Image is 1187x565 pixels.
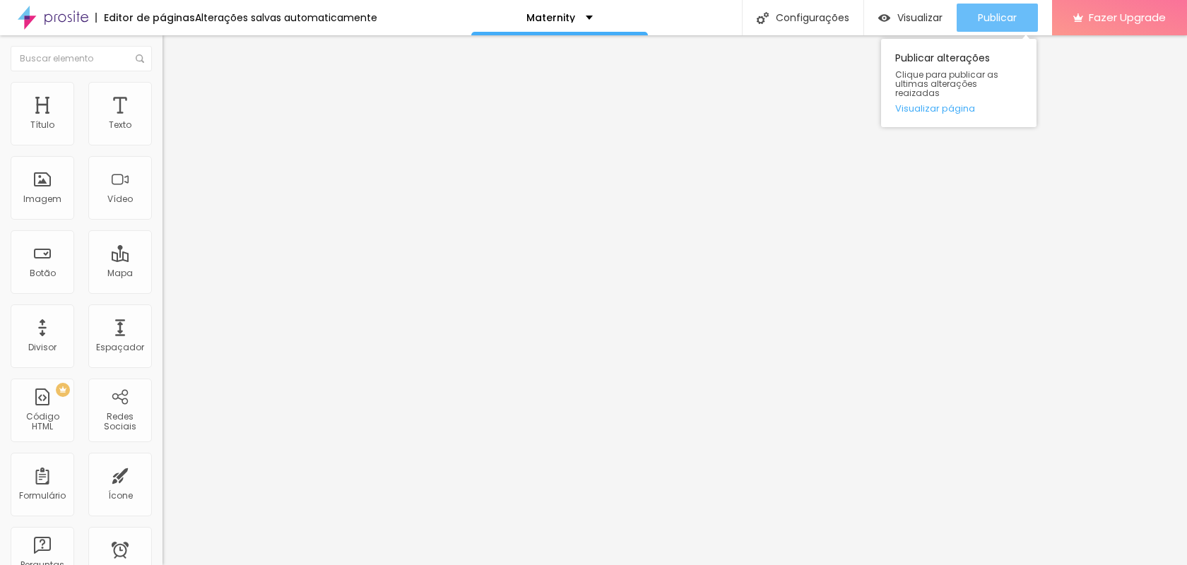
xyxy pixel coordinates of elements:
[864,4,957,32] button: Visualizar
[30,268,56,278] div: Botão
[895,104,1022,113] a: Visualizar página
[109,120,131,130] div: Texto
[23,194,61,204] div: Imagem
[19,491,66,501] div: Formulário
[95,13,195,23] div: Editor de páginas
[107,194,133,204] div: Vídeo
[1089,11,1166,23] span: Fazer Upgrade
[28,343,57,352] div: Divisor
[136,54,144,63] img: Icone
[757,12,769,24] img: Icone
[195,13,377,23] div: Alterações salvas automaticamente
[978,12,1017,23] span: Publicar
[881,39,1037,127] div: Publicar alterações
[30,120,54,130] div: Título
[96,343,144,352] div: Espaçador
[897,12,943,23] span: Visualizar
[107,268,133,278] div: Mapa
[11,46,152,71] input: Buscar elemento
[14,412,70,432] div: Código HTML
[163,35,1187,565] iframe: Editor
[878,12,890,24] img: view-1.svg
[108,491,133,501] div: Ícone
[526,13,575,23] p: Maternity
[895,70,1022,98] span: Clique para publicar as ultimas alterações reaizadas
[92,412,148,432] div: Redes Sociais
[957,4,1038,32] button: Publicar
